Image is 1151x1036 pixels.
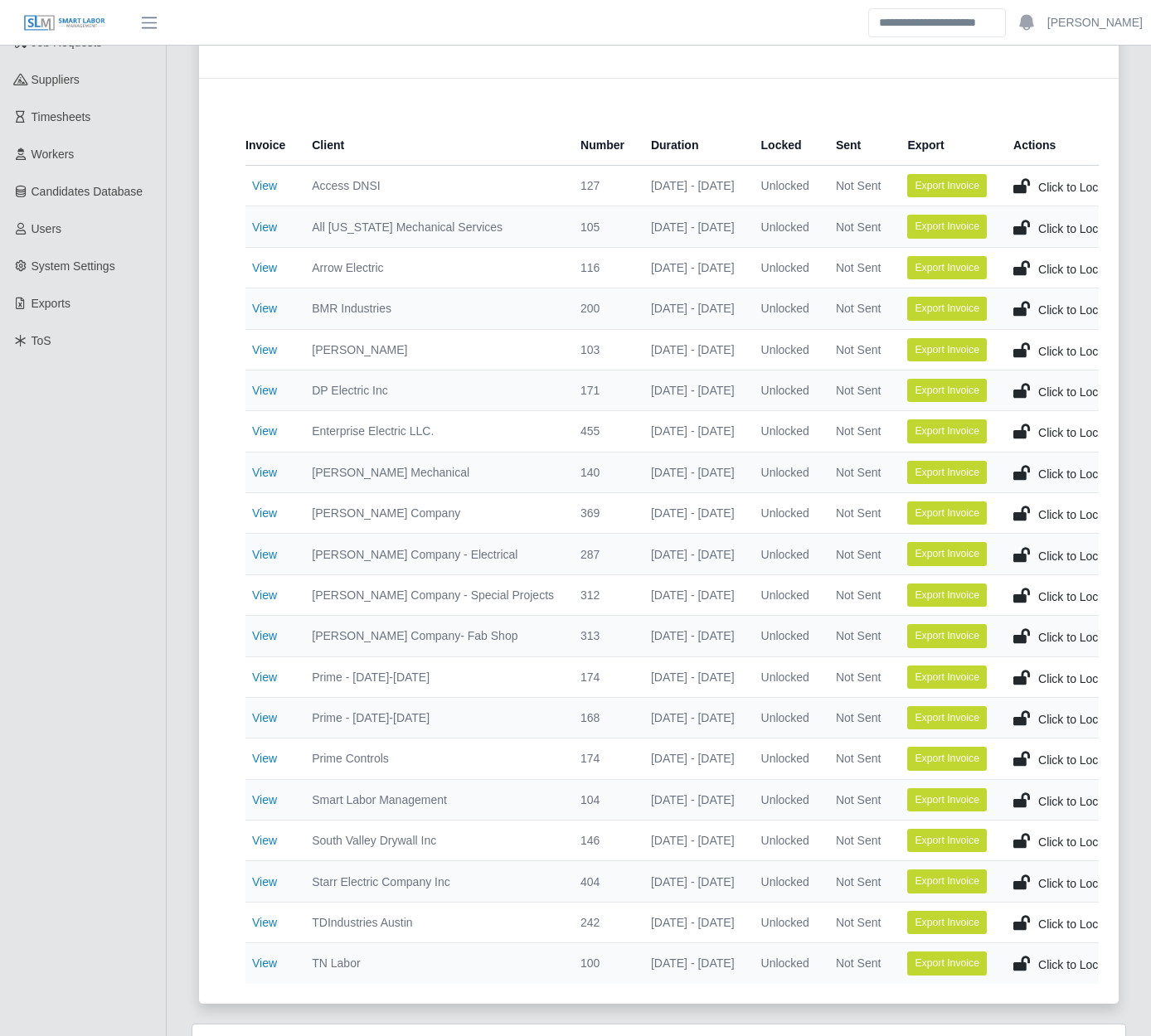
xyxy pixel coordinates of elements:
[252,424,277,438] a: View
[907,501,987,525] button: Export Invoice
[907,583,987,607] button: Export Invoice
[823,329,894,370] td: Not Sent
[638,821,748,861] td: [DATE] - [DATE]
[1038,753,1104,767] span: Click to Lock
[907,379,987,402] button: Export Invoice
[567,247,638,288] td: 116
[823,493,894,534] td: Not Sent
[299,452,567,492] td: [PERSON_NAME] Mechanical
[823,902,894,942] td: Not Sent
[32,222,62,235] span: Users
[638,411,748,452] td: [DATE] - [DATE]
[748,411,823,452] td: Unlocked
[567,616,638,656] td: 313
[638,247,748,288] td: [DATE] - [DATE]
[748,738,823,779] td: Unlocked
[638,452,748,492] td: [DATE] - [DATE]
[907,911,987,934] button: Export Invoice
[23,14,106,32] img: SLM Logo
[1038,795,1104,808] span: Click to Lock
[823,370,894,410] td: Not Sent
[1038,345,1104,358] span: Click to Lock
[299,697,567,738] td: Prime - [DATE]-[DATE]
[299,943,567,984] td: TN Labor
[907,788,987,811] button: Export Invoice
[252,956,277,970] a: View
[907,951,987,975] button: Export Invoice
[1038,181,1104,194] span: Click to Lock
[823,656,894,697] td: Not Sent
[567,452,638,492] td: 140
[32,259,115,273] span: System Settings
[252,629,277,642] a: View
[299,125,567,166] th: Client
[32,334,51,347] span: ToS
[907,461,987,484] button: Export Invoice
[748,574,823,615] td: Unlocked
[567,493,638,534] td: 369
[748,125,823,166] th: Locked
[823,125,894,166] th: Sent
[638,370,748,410] td: [DATE] - [DATE]
[1038,958,1104,971] span: Click to Lock
[32,110,91,123] span: Timesheets
[567,574,638,615] td: 312
[823,288,894,329] td: Not Sent
[567,125,638,166] th: Number
[252,875,277,888] a: View
[748,370,823,410] td: Unlocked
[823,779,894,820] td: Not Sent
[252,793,277,806] a: View
[638,206,748,247] td: [DATE] - [DATE]
[252,466,277,479] a: View
[252,220,277,234] a: View
[748,779,823,820] td: Unlocked
[748,247,823,288] td: Unlocked
[299,574,567,615] td: [PERSON_NAME] Company - Special Projects
[638,943,748,984] td: [DATE] - [DATE]
[567,206,638,247] td: 105
[252,752,277,765] a: View
[823,574,894,615] td: Not Sent
[907,419,987,443] button: Export Invoice
[252,302,277,315] a: View
[567,861,638,902] td: 404
[1000,125,1122,166] th: Actions
[748,616,823,656] td: Unlocked
[748,656,823,697] td: Unlocked
[638,166,748,206] td: [DATE] - [DATE]
[748,288,823,329] td: Unlocked
[823,452,894,492] td: Not Sent
[1038,835,1104,849] span: Click to Lock
[252,343,277,356] a: View
[1038,917,1104,931] span: Click to Lock
[823,821,894,861] td: Not Sent
[638,574,748,615] td: [DATE] - [DATE]
[907,215,987,238] button: Export Invoice
[907,174,987,197] button: Export Invoice
[894,125,1000,166] th: Export
[823,247,894,288] td: Not Sent
[567,329,638,370] td: 103
[907,624,987,647] button: Export Invoice
[299,738,567,779] td: Prime Controls
[1038,713,1104,726] span: Click to Lock
[299,616,567,656] td: [PERSON_NAME] Company- Fab Shop
[907,706,987,729] button: Export Invoice
[32,148,75,161] span: Workers
[868,8,1006,37] input: Search
[823,411,894,452] td: Not Sent
[638,861,748,902] td: [DATE] - [DATE]
[748,821,823,861] td: Unlocked
[1047,14,1143,31] a: [PERSON_NAME]
[567,656,638,697] td: 174
[748,697,823,738] td: Unlocked
[252,261,277,274] a: View
[567,738,638,779] td: 174
[567,166,638,206] td: 127
[823,738,894,779] td: Not Sent
[1038,263,1104,276] span: Click to Lock
[1038,877,1104,890] span: Click to Lock
[748,493,823,534] td: Unlocked
[748,902,823,942] td: Unlocked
